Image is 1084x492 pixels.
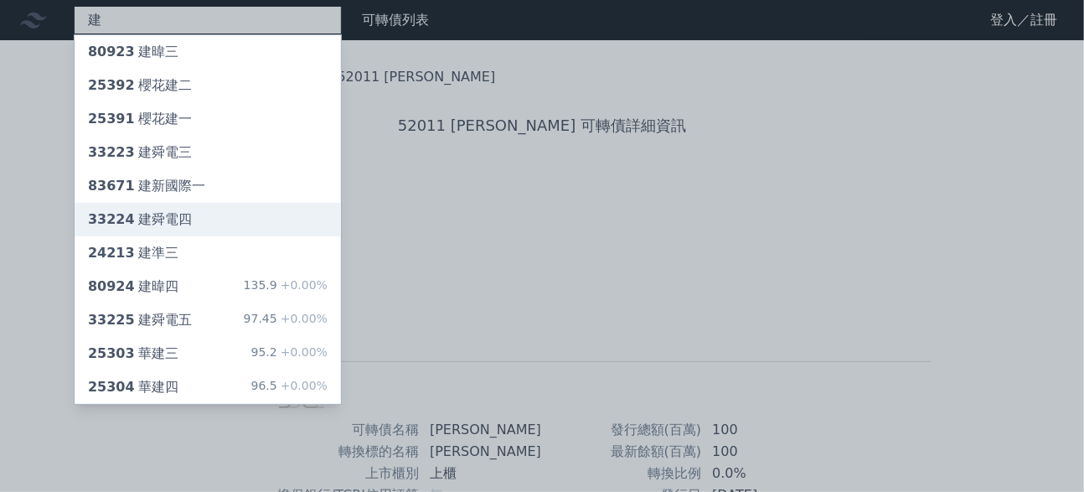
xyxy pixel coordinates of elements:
a: 80923建暐三 [75,35,341,69]
a: 33223建舜電三 [75,136,341,169]
span: 25391 [88,111,135,127]
a: 24213建準三 [75,236,341,270]
div: 櫻花建二 [88,75,192,96]
div: 建舜電三 [88,142,192,163]
div: 建舜電五 [88,310,192,330]
div: 建暐四 [88,277,178,297]
a: 80924建暐四 135.9+0.00% [75,270,341,303]
a: 25303華建三 95.2+0.00% [75,337,341,370]
span: +0.00% [277,278,328,292]
span: +0.00% [277,345,328,359]
div: 97.45 [244,310,328,330]
div: 96.5 [251,377,328,397]
span: 80924 [88,278,135,294]
span: 33223 [88,144,135,160]
span: +0.00% [277,379,328,392]
a: 83671建新國際一 [75,169,341,203]
a: 33225建舜電五 97.45+0.00% [75,303,341,337]
span: +0.00% [277,312,328,325]
div: 135.9 [244,277,328,297]
span: 25304 [88,379,135,395]
div: 建準三 [88,243,178,263]
span: 83671 [88,178,135,194]
a: 25392櫻花建二 [75,69,341,102]
span: 25303 [88,345,135,361]
div: 華建三 [88,344,178,364]
a: 25304華建四 96.5+0.00% [75,370,341,404]
span: 33225 [88,312,135,328]
span: 24213 [88,245,135,261]
a: 33224建舜電四 [75,203,341,236]
div: 建暐三 [88,42,178,62]
div: 華建四 [88,377,178,397]
span: 33224 [88,211,135,227]
div: 建舜電四 [88,210,192,230]
span: 80923 [88,44,135,60]
div: 95.2 [251,344,328,364]
span: 25392 [88,77,135,93]
a: 25391櫻花建一 [75,102,341,136]
div: 櫻花建一 [88,109,192,129]
div: 建新國際一 [88,176,205,196]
